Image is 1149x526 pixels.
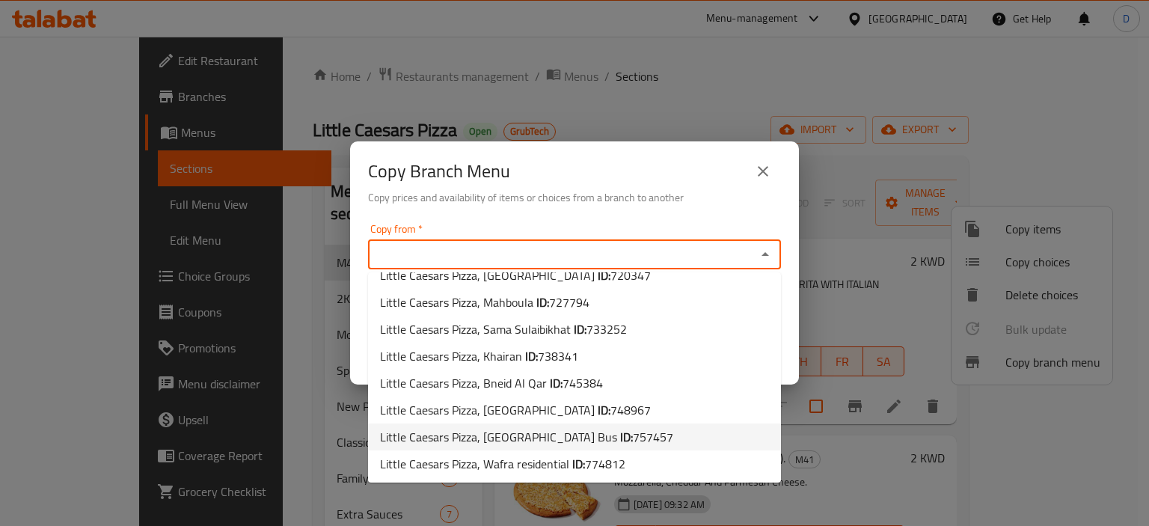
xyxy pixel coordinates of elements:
b: ID: [598,399,610,421]
b: ID: [574,318,586,340]
span: 745384 [563,372,603,394]
span: Little Caesars Pizza, Bneid Al Qar [380,374,603,392]
b: ID: [550,372,563,394]
span: 720347 [610,264,651,287]
span: 727794 [549,291,589,314]
span: Little Caesars Pizza, Sama Sulaibikhat [380,320,627,338]
span: Little Caesars Pizza, [GEOGRAPHIC_DATA] [380,401,651,419]
span: 748967 [610,399,651,421]
span: Little Caesars Pizza, [GEOGRAPHIC_DATA] [380,266,651,284]
h2: Copy Branch Menu [368,159,510,183]
b: ID: [598,264,610,287]
h6: Copy prices and availability of items or choices from a branch to another [368,189,781,206]
b: ID: [620,426,633,448]
b: ID: [572,453,585,475]
button: close [745,153,781,189]
span: Little Caesars Pizza, [GEOGRAPHIC_DATA] Bus [380,428,673,446]
span: 774812 [585,453,625,475]
b: ID: [536,291,549,314]
span: 733252 [586,318,627,340]
b: ID: [525,345,538,367]
button: Close [755,244,776,265]
span: 757457 [633,426,673,448]
span: 738341 [538,345,578,367]
span: Little Caesars Pizza, Mahboula [380,293,589,311]
span: Little Caesars Pizza, Khairan [380,347,578,365]
span: Little Caesars Pizza, Wafra residential [380,455,625,473]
